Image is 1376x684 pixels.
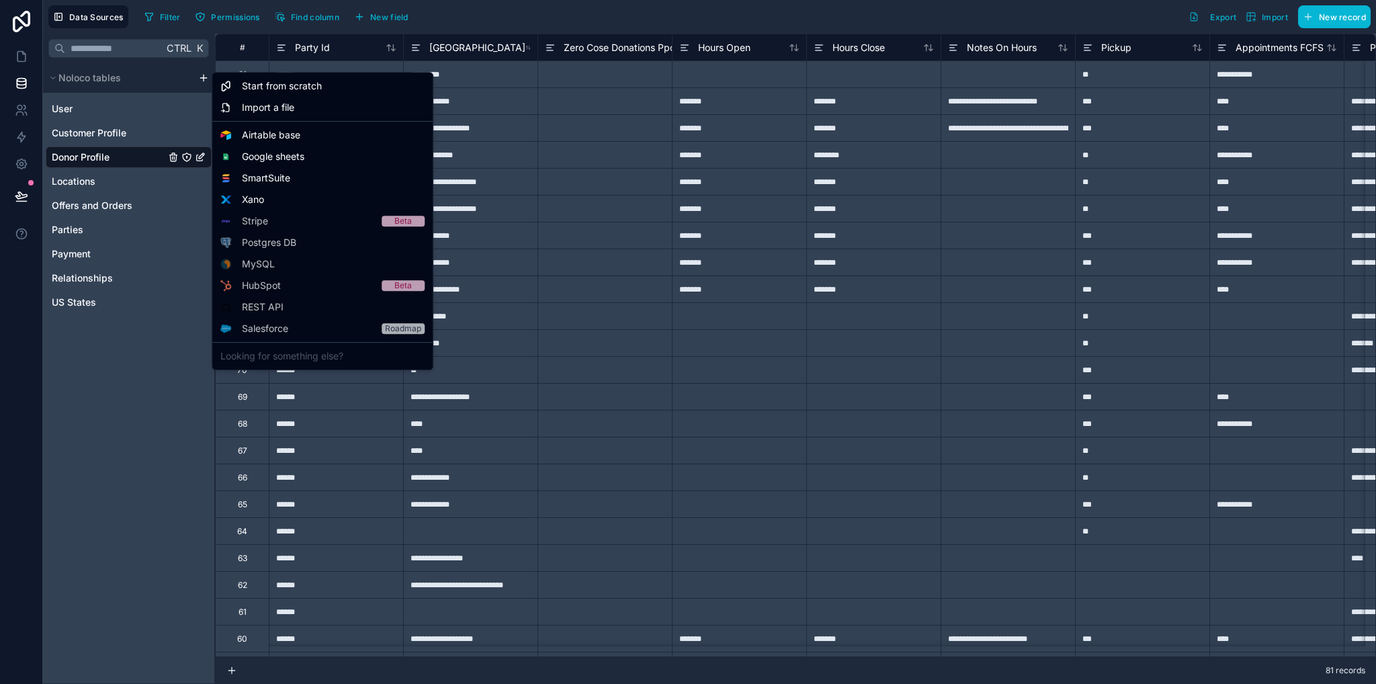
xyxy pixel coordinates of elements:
[242,171,290,185] span: SmartSuite
[221,280,231,291] img: HubSpot logo
[242,101,294,114] span: Import a file
[242,79,322,93] span: Start from scratch
[220,302,231,312] img: API icon
[242,236,296,249] span: Postgres DB
[242,257,275,271] span: MySQL
[220,237,231,248] img: Postgres logo
[242,193,264,206] span: Xano
[220,173,231,183] img: SmartSuite
[220,259,231,269] img: MySQL logo
[242,300,284,314] span: REST API
[220,194,231,205] img: Xano logo
[242,214,268,228] span: Stripe
[394,280,412,291] div: Beta
[385,323,421,334] div: Roadmap
[220,325,231,333] img: Salesforce
[242,322,288,335] span: Salesforce
[242,279,281,292] span: HubSpot
[220,130,231,140] img: Airtable logo
[220,153,231,161] img: Google sheets logo
[242,150,304,163] span: Google sheets
[242,128,300,142] span: Airtable base
[220,216,231,226] img: Stripe logo
[394,216,412,226] div: Beta
[215,345,430,367] div: Looking for something else?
